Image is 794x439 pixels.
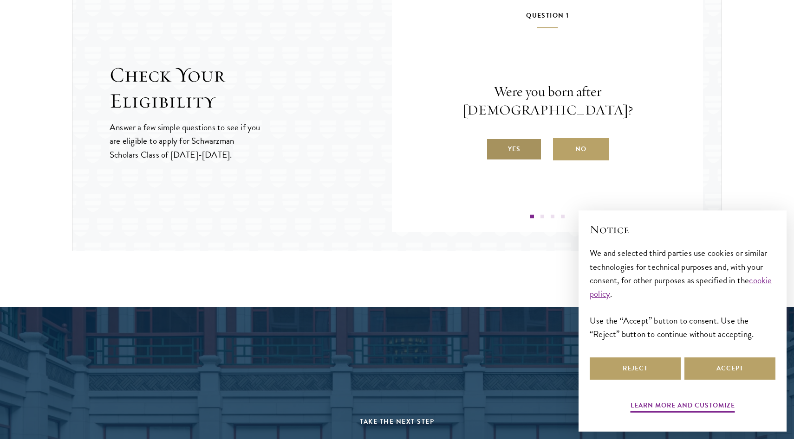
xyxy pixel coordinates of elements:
[590,274,772,300] a: cookie policy
[590,357,681,380] button: Reject
[631,400,735,414] button: Learn more and customize
[110,121,261,161] p: Answer a few simple questions to see if you are eligible to apply for Schwarzman Scholars Class o...
[110,62,392,114] h2: Check Your Eligibility
[420,10,675,28] h5: Question 1
[590,222,775,237] h2: Notice
[181,416,613,427] div: Take the Next Step
[553,138,609,160] label: No
[420,83,675,120] p: Were you born after [DEMOGRAPHIC_DATA]?
[486,138,542,160] label: Yes
[590,246,775,340] div: We and selected third parties use cookies or similar technologies for technical purposes and, wit...
[684,357,775,380] button: Accept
